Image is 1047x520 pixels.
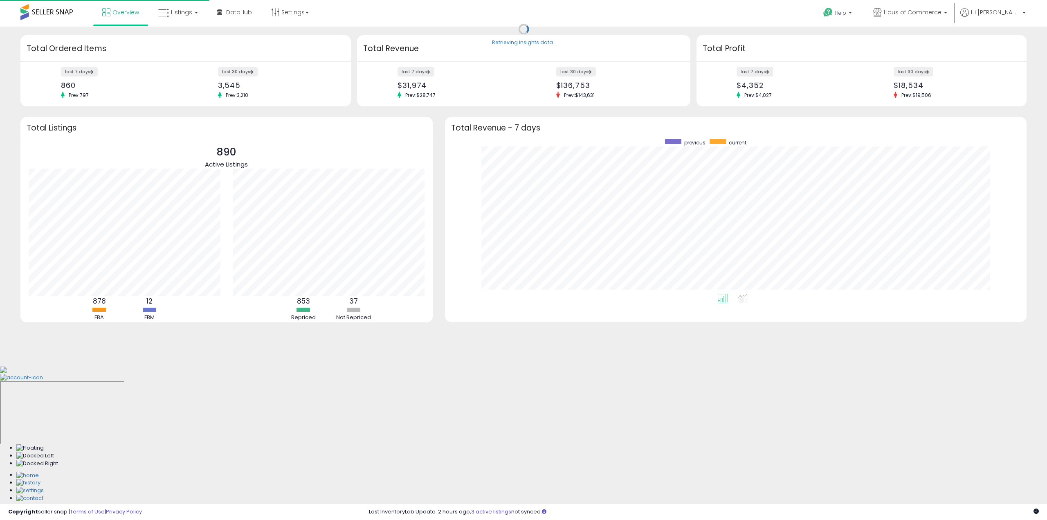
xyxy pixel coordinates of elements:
div: FBM [125,314,174,322]
b: 853 [297,296,310,306]
h3: Total Ordered Items [27,43,345,54]
div: 860 [61,81,180,90]
a: Help [817,1,860,27]
span: previous [684,139,705,146]
b: 12 [146,296,153,306]
label: last 30 days [894,67,933,77]
span: Prev: $19,506 [897,92,935,99]
img: Docked Right [16,460,58,468]
h3: Total Profit [703,43,1021,54]
h3: Total Revenue [363,43,684,54]
div: Retrieving insights data.. [492,39,555,47]
span: Prev: $28,747 [401,92,440,99]
img: Floating [16,444,44,452]
div: $31,974 [398,81,517,90]
h3: Total Listings [27,125,427,131]
label: last 30 days [556,67,596,77]
div: 3,545 [218,81,337,90]
h3: Total Revenue - 7 days [451,125,1021,131]
div: $136,753 [556,81,676,90]
span: Prev: 797 [65,92,93,99]
img: History [16,479,40,487]
span: Haus of Commerce [884,8,941,16]
div: $4,352 [737,81,855,90]
div: FBA [75,314,124,322]
span: Hi [PERSON_NAME] [971,8,1020,16]
label: last 7 days [398,67,434,77]
img: Home [16,472,39,479]
i: Get Help [823,7,833,18]
div: Not Repriced [329,314,378,322]
label: last 7 days [737,67,773,77]
div: Repriced [279,314,328,322]
span: Active Listings [205,160,248,169]
b: 878 [93,296,106,306]
img: Settings [16,487,44,495]
span: current [729,139,746,146]
span: DataHub [226,8,252,16]
div: $18,534 [894,81,1012,90]
label: last 7 days [61,67,98,77]
span: Listings [171,8,192,16]
label: last 30 days [218,67,258,77]
span: Prev: 3,210 [222,92,252,99]
span: Prev: $4,027 [740,92,776,99]
img: Docked Left [16,452,54,460]
img: Contact [16,495,43,502]
span: Help [835,9,846,16]
p: 890 [205,144,248,160]
a: Hi [PERSON_NAME] [960,8,1026,27]
b: 37 [349,296,358,306]
span: Prev: $143,631 [560,92,599,99]
span: Overview [112,8,139,16]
